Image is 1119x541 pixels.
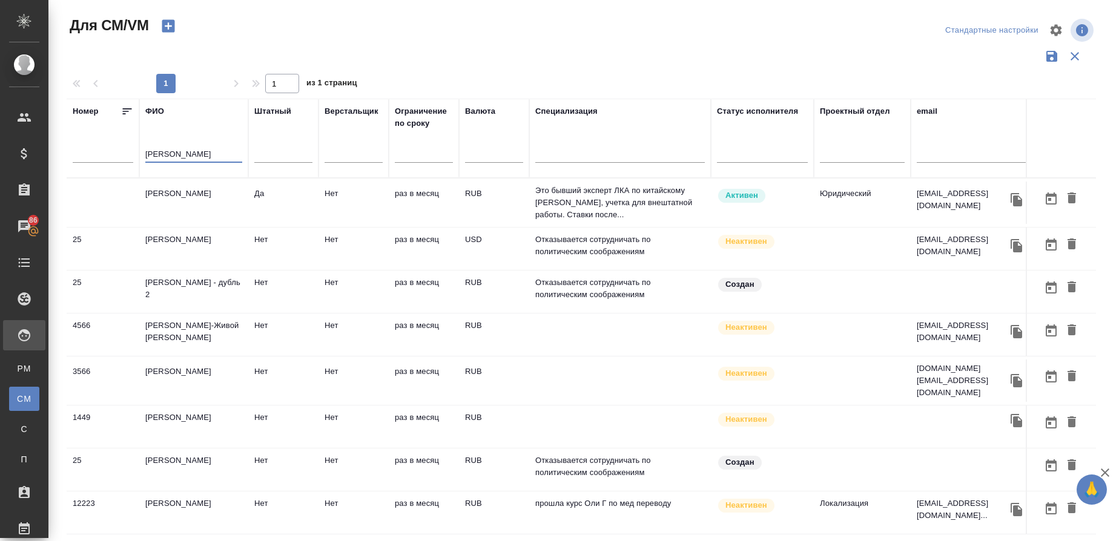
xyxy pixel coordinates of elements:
span: PM [15,362,33,375]
button: Удалить [1061,366,1082,388]
p: Активен [725,189,758,202]
td: Нет [248,448,319,491]
button: Скопировать [1008,191,1026,209]
span: 🙏 [1081,477,1102,502]
td: RUB [459,491,529,534]
td: RUB [459,448,529,491]
td: [PERSON_NAME] [139,405,248,448]
div: Рядовой исполнитель: назначай с учетом рейтинга [717,188,808,204]
td: Нет [248,313,319,356]
p: Это бывший эксперт ЛКА по китайскому [PERSON_NAME], учетка для внештатной работы. Ставки после... [535,185,705,221]
p: [EMAIL_ADDRESS][DOMAIN_NAME] [917,320,1008,344]
div: Наши пути разошлись: исполнитель с нами не работает [717,320,808,336]
button: Скопировать [1008,500,1026,519]
div: Специализация [535,105,598,117]
td: [PERSON_NAME] [139,491,248,534]
td: [PERSON_NAME] [139,182,248,224]
button: 🙏 [1077,474,1107,505]
button: Создать [154,16,183,36]
button: Удалить [1061,320,1082,342]
span: из 1 страниц [306,76,357,93]
p: Создан [725,456,754,468]
p: Неактивен [725,367,767,379]
p: Создан [725,278,754,290]
button: Удалить [1061,277,1082,299]
td: раз в месяц [389,491,459,534]
p: Неактивен [725,413,767,425]
div: Ограничение по сроку [395,105,453,130]
p: Отказывается сотрудничать по политическим соображениям [535,277,705,301]
button: Открыть календарь загрузки [1041,497,1061,520]
td: 25 [67,228,139,270]
button: Удалить [1061,234,1082,256]
td: 25 [67,270,139,313]
a: П [9,447,39,471]
p: Отказывается сотрудничать по политическим соображениям [535,454,705,479]
button: Скопировать [1008,411,1026,430]
div: Штатный [254,105,291,117]
td: Юридический [814,182,911,224]
td: 1449 [67,405,139,448]
button: Сбросить фильтры [1063,45,1086,68]
button: Открыть календарь загрузки [1041,234,1061,256]
td: раз в месяц [389,448,459,491]
button: Удалить [1061,454,1082,477]
div: split button [942,21,1041,40]
td: [PERSON_NAME] [139,448,248,491]
button: Скопировать [1008,372,1026,390]
div: Наши пути разошлись: исполнитель с нами не работает [717,234,808,250]
td: RUB [459,313,529,356]
td: Нет [319,228,389,270]
div: Статус исполнителя [717,105,798,117]
td: Нет [248,491,319,534]
td: RUB [459,182,529,224]
button: Открыть календарь загрузки [1041,454,1061,477]
td: 3566 [67,359,139,402]
span: 86 [22,214,45,226]
td: Нет [319,448,389,491]
td: RUB [459,405,529,448]
td: 25 [67,448,139,491]
td: [PERSON_NAME]-Живой [PERSON_NAME] [139,313,248,356]
button: Удалить [1061,411,1082,434]
td: Нет [319,491,389,534]
td: 4566 [67,313,139,356]
button: Открыть календарь загрузки [1041,320,1061,342]
td: [PERSON_NAME] - дубль 2 [139,270,248,313]
td: раз в месяц [389,405,459,448]
td: раз в месяц [389,182,459,224]
td: Нет [319,313,389,356]
td: RUB [459,270,529,313]
p: прошла курс Оли Г по мед переводу [535,497,705,510]
p: [DOMAIN_NAME][EMAIL_ADDRESS][DOMAIN_NAME] [917,362,1008,399]
div: Проектный отдел [820,105,890,117]
a: CM [9,387,39,411]
td: раз в месяц [389,359,459,402]
button: Удалить [1061,188,1082,210]
div: ФИО [145,105,164,117]
span: П [15,453,33,465]
button: Скопировать [1008,237,1026,255]
div: Наши пути разошлись: исполнитель с нами не работает [717,411,808,428]
td: Нет [248,405,319,448]
td: Нет [319,182,389,224]
p: Отказывается сотрудничать по политическим соображениям [535,234,705,258]
td: Нет [248,270,319,313]
td: Нет [248,359,319,402]
td: Нет [319,359,389,402]
p: Неактивен [725,321,767,333]
td: Локализация [814,491,911,534]
td: [PERSON_NAME] [139,228,248,270]
button: Открыть календарь загрузки [1041,188,1061,210]
p: Неактивен [725,499,767,511]
div: Верстальщик [325,105,378,117]
button: Открыть календарь загрузки [1041,411,1061,434]
p: [EMAIL_ADDRESS][DOMAIN_NAME]... [917,497,1008,522]
p: [EMAIL_ADDRESS][DOMAIN_NAME] [917,188,1008,212]
td: 12223 [67,491,139,534]
span: С [15,423,33,435]
div: Наши пути разошлись: исполнитель с нами не работает [717,366,808,382]
td: [PERSON_NAME] [139,359,248,402]
button: Удалить [1061,497,1082,520]
td: раз в месяц [389,313,459,356]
